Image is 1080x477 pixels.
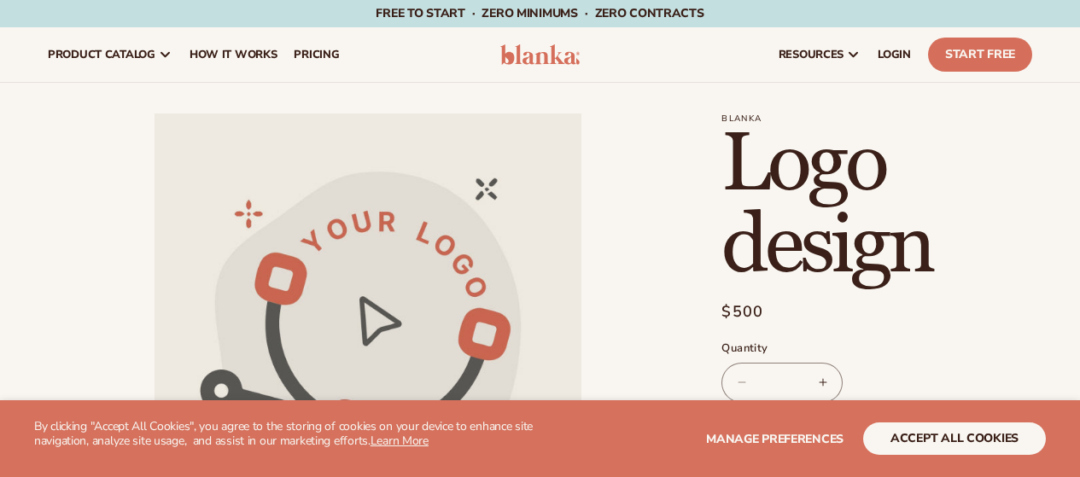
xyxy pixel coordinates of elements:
span: $500 [721,300,763,323]
p: Blanka [721,113,1032,124]
span: pricing [294,48,339,61]
span: resources [779,48,844,61]
span: Free to start · ZERO minimums · ZERO contracts [376,5,703,21]
h1: Logo design [721,124,1032,288]
img: logo [500,44,581,65]
span: product catalog [48,48,155,61]
p: By clicking "Accept All Cookies", you agree to the storing of cookies on your device to enhance s... [34,420,540,449]
a: LOGIN [869,27,919,82]
label: Quantity [721,340,1032,358]
a: resources [770,27,869,82]
a: Learn More [371,433,429,449]
span: LOGIN [878,48,911,61]
a: product catalog [39,27,181,82]
a: Start Free [928,38,1032,72]
a: How It Works [181,27,286,82]
a: pricing [285,27,347,82]
button: accept all cookies [863,422,1046,455]
span: How It Works [190,48,277,61]
button: Manage preferences [706,422,844,455]
span: Manage preferences [706,431,844,447]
